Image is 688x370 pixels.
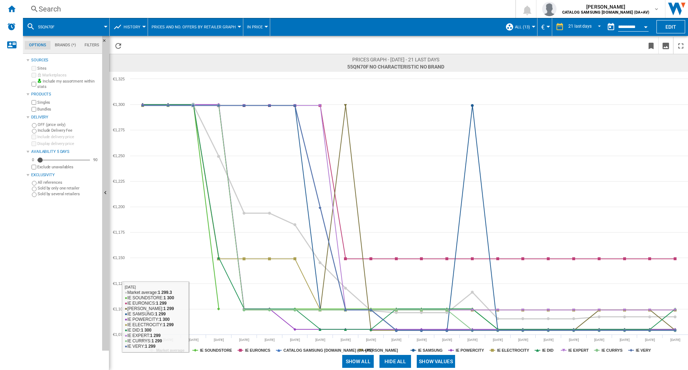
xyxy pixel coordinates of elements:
md-tab-item: Brands (*) [51,41,80,50]
input: Singles [32,100,36,105]
text: [DATE] [391,338,401,342]
tspan: €1,275 [113,128,125,132]
tspan: IE SAMSUNG [418,348,443,352]
text: [DATE] [138,338,148,342]
tspan: €1,125 [113,281,125,286]
tspan: Market average [156,348,185,352]
span: [PERSON_NAME] [562,3,649,10]
b: CATALOG SAMSUNG [DOMAIN_NAME] (DA+AV) [562,10,649,15]
tspan: €1,325 [113,77,125,81]
button: Open calendar [639,19,652,32]
label: Include delivery price [37,134,99,140]
tspan: [PERSON_NAME] [365,348,398,352]
tspan: €1,250 [113,154,125,158]
tspan: €1,075 [113,332,125,337]
md-slider: Availability [37,156,90,164]
text: [DATE] [290,338,300,342]
text: [DATE] [620,338,630,342]
button: Hide [102,36,109,351]
button: Maximize [674,37,688,54]
tspan: CATALOG SAMSUNG [DOMAIN_NAME] (DA+AV) [283,348,373,352]
div: Availability 5 Days [31,149,99,155]
button: 55QN70F [38,18,62,36]
tspan: €1,175 [113,230,125,234]
input: OFF (price only) [32,123,37,128]
md-menu: Currency [537,18,552,36]
button: Show all [342,355,374,368]
input: Display delivery price [32,141,36,146]
input: Sites [32,66,36,71]
tspan: €1,225 [113,179,125,183]
label: Exclude unavailables [37,164,99,170]
input: Sold by only one retailer [32,187,37,191]
label: Include Delivery Fee [38,128,99,133]
div: 21 last days [568,24,592,29]
text: [DATE] [264,338,274,342]
text: [DATE] [518,338,528,342]
tspan: IE VERY [636,348,651,352]
label: Sites [37,66,99,71]
img: mysite-bg-18x18.png [37,79,42,83]
button: Hide all [379,355,411,368]
text: [DATE] [366,338,376,342]
img: profile.jpg [542,2,556,16]
span: Prices and No. offers by retailer graph [152,25,236,29]
div: 90 [91,157,99,163]
label: Singles [37,100,99,105]
span: In price [247,25,263,29]
button: Hide [102,36,111,49]
span: 55QN70F No characteristic No brand [347,63,444,70]
div: Sources [31,57,99,63]
text: [DATE] [214,338,224,342]
input: Bundles [32,107,36,112]
label: Include my assortment within stats [37,79,99,90]
md-tab-item: Options [25,41,51,50]
input: Marketplaces [32,73,36,78]
div: History [113,18,144,36]
tspan: IE DID [542,348,554,352]
div: 0 [30,157,36,163]
label: Bundles [37,107,99,112]
tspan: IE ELECTROCITY [497,348,529,352]
tspan: €1,300 [113,102,125,107]
button: ALL (13) [515,18,534,36]
div: Products [31,92,99,97]
button: Reload [111,37,125,54]
label: Display delivery price [37,141,99,146]
text: [DATE] [188,338,199,342]
span: 55QN70F [38,25,54,29]
text: [DATE] [569,338,579,342]
button: Edit [656,20,685,33]
tspan: €1,200 [113,205,125,209]
text: [DATE] [315,338,325,342]
button: History [124,18,144,36]
input: Include Delivery Fee [32,129,37,134]
span: ALL (13) [515,25,530,29]
button: In price [247,18,266,36]
div: Search [39,4,497,14]
label: Sold by only one retailer [38,186,99,191]
input: Sold by several retailers [32,192,37,197]
img: alerts-logo.svg [7,22,16,31]
tspan: €1,150 [113,256,125,260]
input: Include delivery price [32,135,36,139]
span: History [124,25,140,29]
div: ALL (13) [505,18,534,36]
tspan: IE CURRYS [602,348,623,352]
text: [DATE] [239,338,249,342]
span: € [541,23,545,31]
text: [DATE] [417,338,427,342]
text: [DATE] [670,338,680,342]
button: Prices and No. offers by retailer graph [152,18,239,36]
button: € [541,18,548,36]
label: OFF (price only) [38,122,99,127]
tspan: IE EXPERT [568,348,589,352]
md-select: REPORTS.WIZARD.STEPS.REPORT.STEPS.REPORT_OPTIONS.PERIOD: 21 last days [568,21,604,33]
button: Bookmark this report [644,37,658,54]
text: [DATE] [544,338,554,342]
div: 55QN70F [27,18,106,36]
div: Exclusivity [31,172,99,178]
text: [DATE] [468,338,478,342]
